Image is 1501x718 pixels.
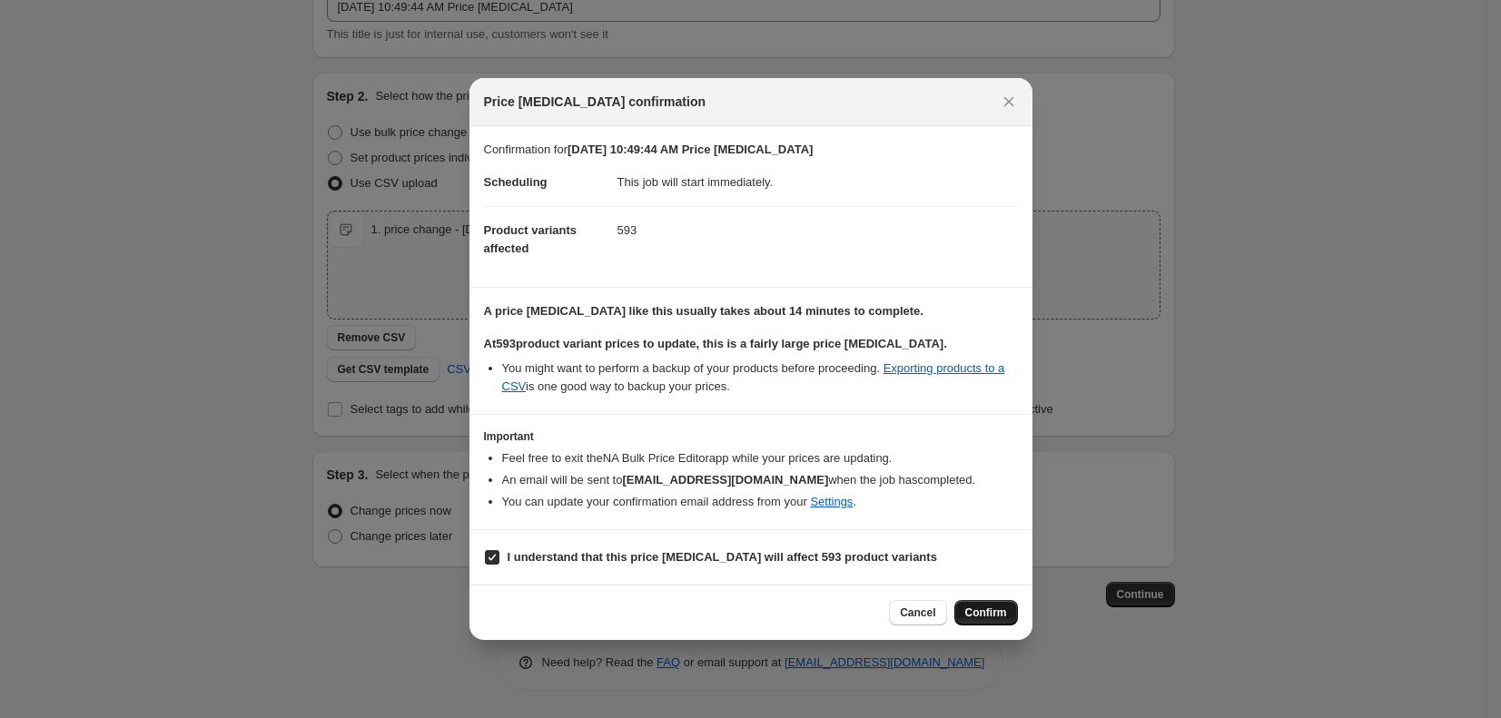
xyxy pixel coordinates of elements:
[502,449,1018,467] li: Feel free to exit the NA Bulk Price Editor app while your prices are updating.
[502,493,1018,511] li: You can update your confirmation email address from your .
[484,93,706,111] span: Price [MEDICAL_DATA] confirmation
[810,495,853,508] a: Settings
[954,600,1018,625] button: Confirm
[617,159,1018,206] dd: This job will start immediately.
[502,471,1018,489] li: An email will be sent to when the job has completed .
[889,600,946,625] button: Cancel
[484,304,923,318] b: A price [MEDICAL_DATA] like this usually takes about 14 minutes to complete.
[502,361,1005,393] a: Exporting products to a CSV
[484,175,548,189] span: Scheduling
[484,141,1018,159] p: Confirmation for
[965,605,1007,620] span: Confirm
[484,337,947,350] b: At 593 product variant prices to update, this is a fairly large price [MEDICAL_DATA].
[508,550,937,564] b: I understand that this price [MEDICAL_DATA] will affect 593 product variants
[617,206,1018,254] dd: 593
[484,429,1018,444] h3: Important
[484,223,578,255] span: Product variants affected
[502,359,1018,396] li: You might want to perform a backup of your products before proceeding. is one good way to backup ...
[996,89,1022,114] button: Close
[900,605,935,620] span: Cancel
[622,473,828,487] b: [EMAIL_ADDRESS][DOMAIN_NAME]
[568,143,813,156] b: [DATE] 10:49:44 AM Price [MEDICAL_DATA]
